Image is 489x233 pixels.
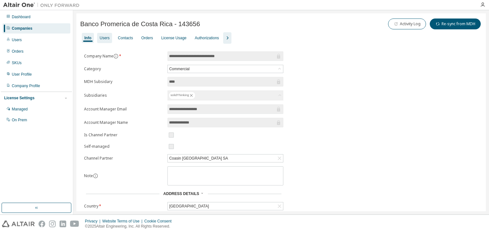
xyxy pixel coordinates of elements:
[168,155,229,162] div: Coasin [GEOGRAPHIC_DATA] SA
[12,60,22,65] div: SKUs
[12,14,31,19] div: Dashboard
[39,221,45,227] img: facebook.svg
[84,156,164,161] label: Channel Partner
[12,49,24,54] div: Orders
[85,224,175,229] p: © 2025 Altair Engineering, Inc. All Rights Reserved.
[169,92,195,99] div: solidThinking
[144,219,175,224] div: Cookie Consent
[113,54,118,59] button: information
[49,221,56,227] img: instagram.svg
[168,65,190,72] div: Commercial
[93,173,98,178] button: information
[12,83,40,88] div: Company Profile
[84,79,164,84] label: MDH Subsidary
[84,120,164,125] label: Account Manager Name
[84,132,164,138] label: Is Channel Partner
[84,144,164,149] label: Self-managed
[161,35,186,41] div: License Usage
[195,35,219,41] div: Authorizations
[2,221,35,227] img: altair_logo.svg
[102,219,144,224] div: Website Terms of Use
[167,90,283,101] div: solidThinking
[84,204,164,209] label: Country
[163,192,199,196] span: Address Details
[84,173,93,178] label: Note
[84,93,164,98] label: Subsidiaries
[118,35,133,41] div: Contacts
[80,20,200,28] span: Banco Promerica de Costa Rica - 143656
[84,107,164,112] label: Account Manager Email
[168,154,283,162] div: Coasin [GEOGRAPHIC_DATA] SA
[70,221,79,227] img: youtube.svg
[84,66,164,71] label: Category
[4,95,34,101] div: License Settings
[388,19,426,29] button: Activity Log
[12,37,22,42] div: Users
[85,219,102,224] div: Privacy
[84,35,91,41] div: Info
[168,65,283,73] div: Commercial
[12,117,27,123] div: On Prem
[3,2,83,8] img: Altair One
[12,107,28,112] div: Managed
[84,54,164,59] label: Company Name
[430,19,481,29] button: Re-sync from MDH
[168,202,283,210] div: [GEOGRAPHIC_DATA]
[100,35,110,41] div: Users
[12,72,32,77] div: User Profile
[168,203,210,210] div: [GEOGRAPHIC_DATA]
[141,35,153,41] div: Orders
[12,26,32,31] div: Companies
[60,221,66,227] img: linkedin.svg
